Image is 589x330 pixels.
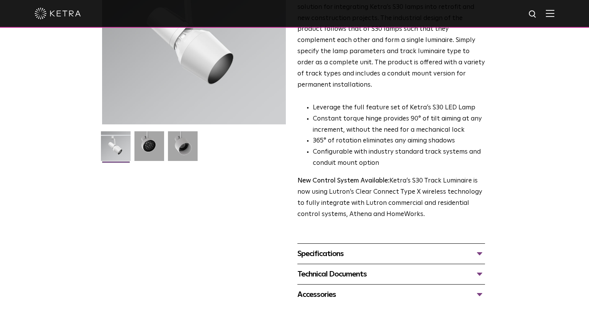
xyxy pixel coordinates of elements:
[297,288,485,301] div: Accessories
[313,114,485,136] li: Constant torque hinge provides 90° of tilt aiming at any increment, without the need for a mechan...
[313,147,485,169] li: Configurable with industry standard track systems and conduit mount option
[528,10,538,19] img: search icon
[297,248,485,260] div: Specifications
[313,136,485,147] li: 365° of rotation eliminates any aiming shadows
[35,8,81,19] img: ketra-logo-2019-white
[313,102,485,114] li: Leverage the full feature set of Ketra’s S30 LED Lamp
[297,176,485,220] p: Ketra’s S30 Track Luminaire is now using Lutron’s Clear Connect Type X wireless technology to ful...
[101,131,131,167] img: S30-Track-Luminaire-2021-Web-Square
[134,131,164,167] img: 3b1b0dc7630e9da69e6b
[297,268,485,280] div: Technical Documents
[297,178,389,184] strong: New Control System Available:
[546,10,554,17] img: Hamburger%20Nav.svg
[168,131,198,167] img: 9e3d97bd0cf938513d6e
